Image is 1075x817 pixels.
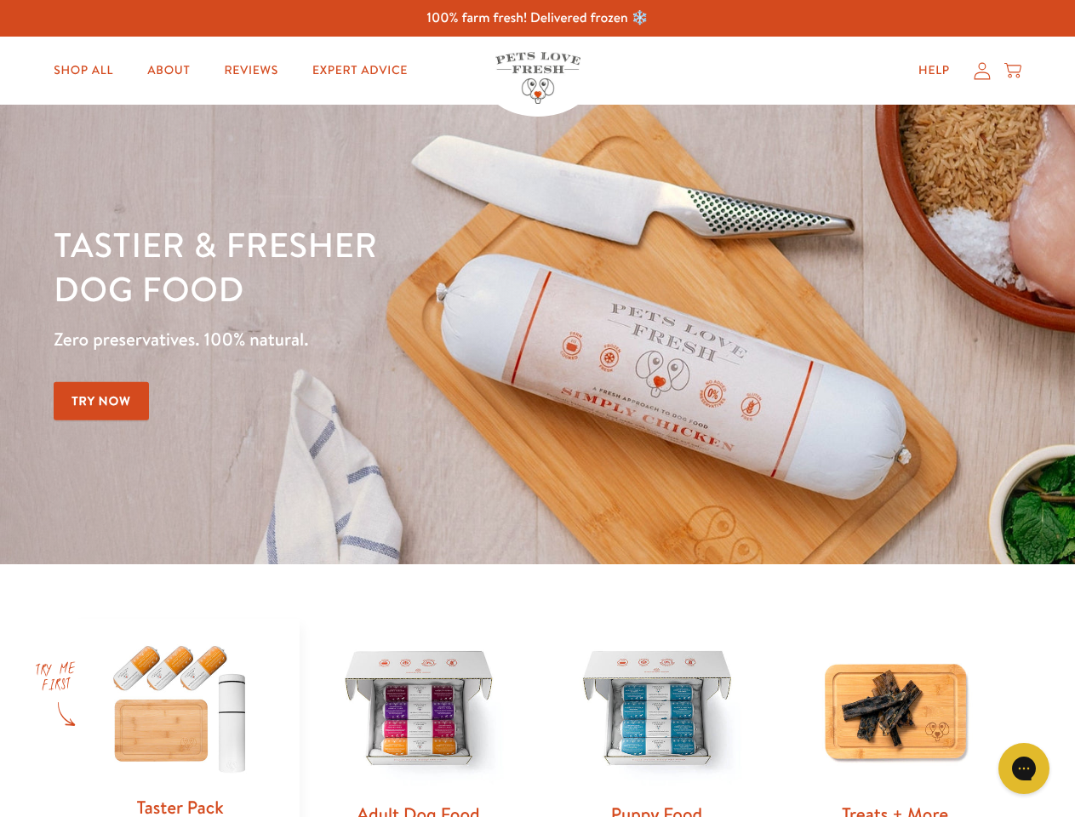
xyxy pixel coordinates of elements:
[299,54,421,88] a: Expert Advice
[40,54,127,88] a: Shop All
[54,382,149,420] a: Try Now
[134,54,203,88] a: About
[54,324,699,355] p: Zero preservatives. 100% natural.
[54,222,699,311] h1: Tastier & fresher dog food
[210,54,291,88] a: Reviews
[495,52,580,104] img: Pets Love Fresh
[990,737,1058,800] iframe: Gorgias live chat messenger
[905,54,963,88] a: Help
